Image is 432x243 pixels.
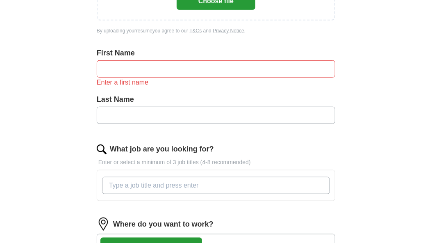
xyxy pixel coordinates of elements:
[110,144,214,155] label: What job are you looking for?
[189,28,202,34] a: T&Cs
[97,27,335,34] div: By uploading your resume you agree to our and .
[97,144,107,154] img: search.png
[97,158,335,167] p: Enter or select a minimum of 3 job titles (4-8 recommended)
[97,94,335,105] label: Last Name
[213,28,244,34] a: Privacy Notice
[102,177,330,194] input: Type a job title and press enter
[97,218,110,231] img: location.png
[97,48,335,59] label: First Name
[113,219,214,230] label: Where do you want to work?
[97,78,335,87] div: Enter a first name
